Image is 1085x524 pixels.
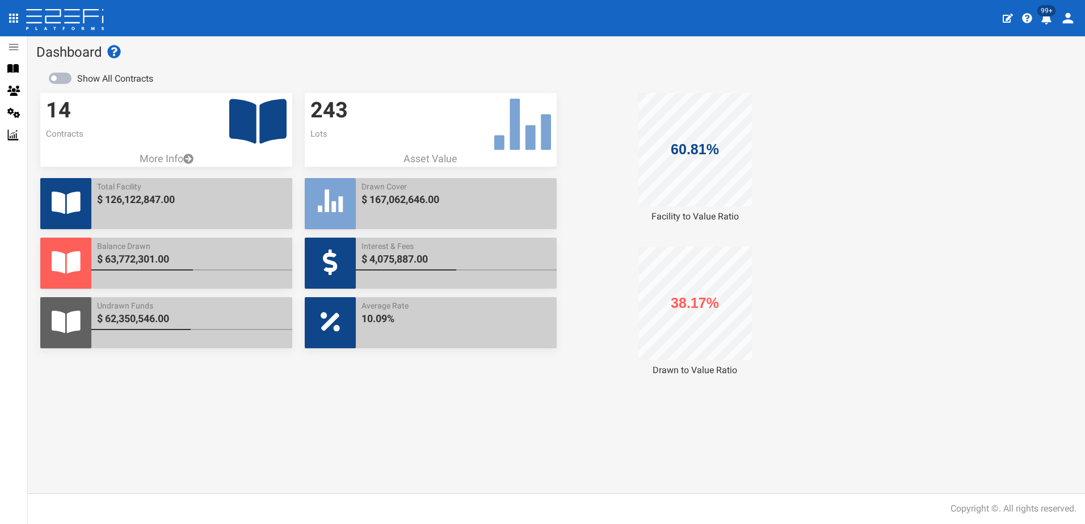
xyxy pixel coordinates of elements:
[97,252,287,267] span: $ 63,772,301.00
[46,99,287,122] h3: 14
[77,73,153,86] label: Show All Contracts
[361,181,551,192] span: Drawn Cover
[569,210,821,223] div: Facility to Value Ratio
[40,151,292,166] a: More Info
[361,311,551,326] span: 10.09%
[951,502,1076,515] div: Copyright ©. All rights reserved.
[569,364,821,377] div: Drawn to Value Ratio
[97,181,287,192] span: Total Facility
[305,151,557,166] p: Asset Value
[310,99,551,122] h3: 243
[97,311,287,326] span: $ 62,350,546.00
[97,192,287,207] span: $ 126,122,847.00
[361,300,551,311] span: Average Rate
[46,128,287,140] p: Contracts
[36,45,1076,60] h1: Dashboard
[310,128,551,140] p: Lots
[97,300,287,311] span: Undrawn Funds
[97,240,287,252] span: Balance Drawn
[361,240,551,252] span: Interest & Fees
[361,192,551,207] span: $ 167,062,646.00
[361,252,551,267] span: $ 4,075,887.00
